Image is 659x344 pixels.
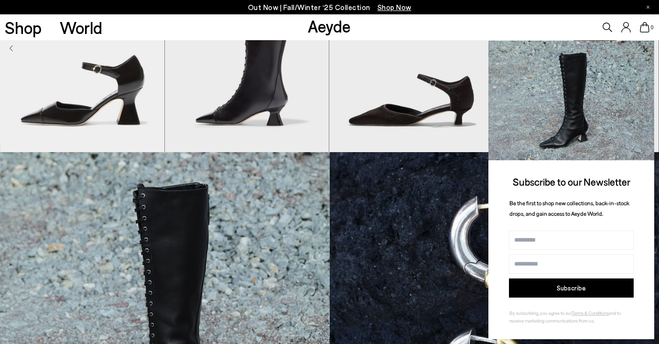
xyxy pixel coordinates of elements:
span: Subscribe to our Newsletter [513,176,630,188]
p: Out Now | Fall/Winter ‘25 Collection [248,1,411,13]
button: Subscribe [509,278,634,298]
span: Be the first to shop new collections, back-in-stock drops, and gain access to Aeyde World. [509,200,629,217]
div: Previous slide [9,43,13,55]
img: 2a6287a1333c9a56320fd6e7b3c4a9a9.jpg [488,41,654,160]
span: 0 [649,25,654,30]
a: World [60,19,102,36]
span: Navigate to /collections/new-in [378,3,411,11]
a: 0 [640,22,649,33]
a: Aeyde [308,16,351,36]
span: By subscribing, you agree to our [509,310,572,316]
a: Terms & Conditions [572,310,609,316]
a: Shop [5,19,42,36]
